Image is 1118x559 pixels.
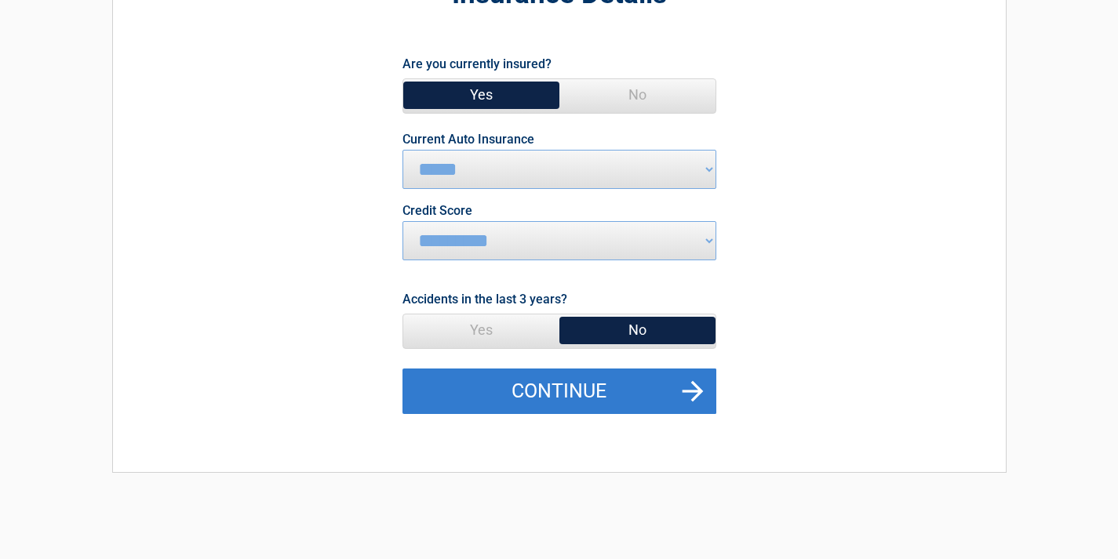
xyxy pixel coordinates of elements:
[559,79,716,111] span: No
[402,133,534,146] label: Current Auto Insurance
[402,205,472,217] label: Credit Score
[402,53,552,74] label: Are you currently insured?
[403,79,559,111] span: Yes
[559,314,716,346] span: No
[402,289,567,310] label: Accidents in the last 3 years?
[403,314,559,346] span: Yes
[402,368,716,414] button: Continue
